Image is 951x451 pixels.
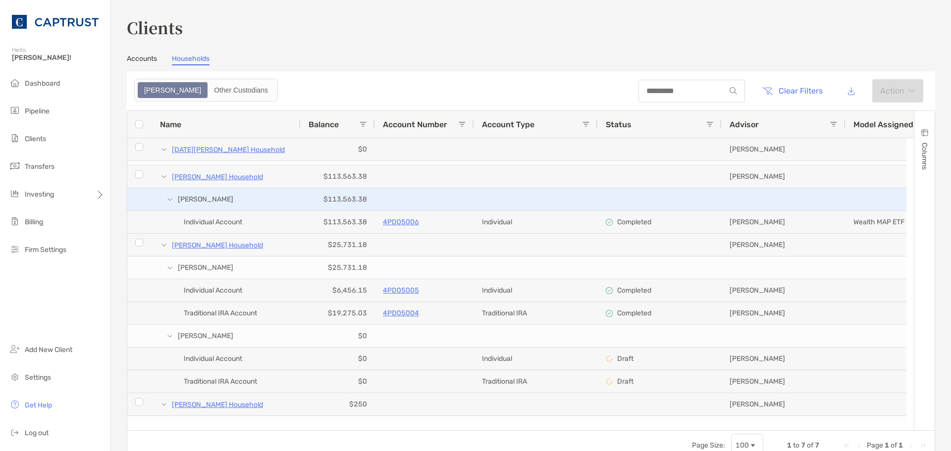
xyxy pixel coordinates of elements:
span: [PERSON_NAME] [178,259,233,276]
div: Next Page [907,442,915,450]
img: arrow [908,89,915,94]
span: Firm Settings [25,246,66,254]
div: $0 [301,348,375,370]
span: Balance [309,120,339,129]
span: Traditional IRA Account [184,373,257,390]
div: Page Size: [692,441,725,450]
img: dashboard icon [9,77,21,89]
img: pipeline icon [9,104,21,116]
div: $0 [301,138,375,160]
span: Log out [25,429,49,437]
div: $250 [301,416,375,438]
div: 100 [736,441,749,450]
span: Model Assigned [853,120,913,129]
div: [PERSON_NAME] [722,393,845,415]
div: [PERSON_NAME] [722,370,845,393]
p: [PERSON_NAME] Household [172,171,263,183]
div: $25,731.18 [301,234,375,256]
img: CAPTRUST Logo [12,4,99,40]
span: of [807,441,813,450]
span: Individual Account [184,282,242,299]
a: 4PD05004 [383,307,419,319]
div: $113,563.38 [301,211,375,233]
span: 7 [815,441,819,450]
img: investing icon [9,188,21,200]
span: to [793,441,799,450]
div: [PERSON_NAME] [722,165,845,188]
p: 4PD05005 [383,284,419,297]
div: $6,456.15 [301,279,375,301]
span: Columns [920,143,929,170]
span: 1 [898,441,903,450]
p: [DATE][PERSON_NAME] Household [172,144,285,156]
span: Settings [25,373,51,382]
div: [PERSON_NAME] [722,279,845,301]
span: Investing [25,190,54,199]
img: firm-settings icon [9,243,21,255]
img: complete icon [606,287,613,294]
div: $19,275.03 [301,302,375,324]
span: Page [867,441,883,450]
p: Completed [617,218,651,226]
span: 1 [787,441,792,450]
a: [PERSON_NAME] Household [172,399,263,411]
a: Households [172,54,210,65]
div: Individual [474,279,598,301]
span: Dashboard [25,79,60,88]
span: Advisor [730,120,759,129]
div: [PERSON_NAME] [722,234,845,256]
div: $250 [301,393,375,415]
img: billing icon [9,215,21,227]
span: [PERSON_NAME] [178,328,233,344]
span: [PERSON_NAME] [178,419,233,435]
img: get-help icon [9,399,21,410]
span: Billing [25,218,43,226]
div: Individual [474,348,598,370]
span: Individual Account [184,214,242,230]
div: [PERSON_NAME] [722,138,845,160]
img: input icon [730,87,737,95]
h3: Clients [127,16,935,39]
a: [PERSON_NAME] Household [172,239,263,251]
div: Other Custodians [209,83,273,97]
div: $0 [301,325,375,347]
p: Completed [617,286,651,295]
p: 4PD05006 [383,216,419,228]
img: transfers icon [9,160,21,172]
span: Name [160,120,181,129]
div: Traditional IRA [474,302,598,324]
img: add_new_client icon [9,343,21,355]
span: Account Number [383,120,447,129]
span: Status [606,120,632,129]
div: [PERSON_NAME] [722,348,845,370]
span: of [891,441,897,450]
img: complete icon [606,310,613,317]
span: Get Help [25,401,52,409]
span: Add New Client [25,346,72,354]
div: segmented control [134,79,278,101]
div: [PERSON_NAME] [722,211,845,233]
div: Individual [474,211,598,233]
span: Clients [25,135,46,143]
p: Draft [617,377,634,386]
span: [PERSON_NAME]! [12,53,105,62]
span: Pipeline [25,107,50,115]
img: logout icon [9,426,21,438]
img: draft icon [606,355,613,362]
img: clients icon [9,132,21,144]
img: draft icon [606,378,613,385]
div: Previous Page [855,442,863,450]
span: [PERSON_NAME] [178,191,233,207]
div: $0 [301,370,375,393]
img: settings icon [9,371,21,383]
div: [PERSON_NAME] [722,302,845,324]
img: complete icon [606,219,613,226]
div: First Page [843,442,851,450]
div: $113,563.38 [301,188,375,210]
button: Actionarrow [872,79,923,102]
span: Transfers [25,162,54,171]
div: Last Page [919,442,927,450]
